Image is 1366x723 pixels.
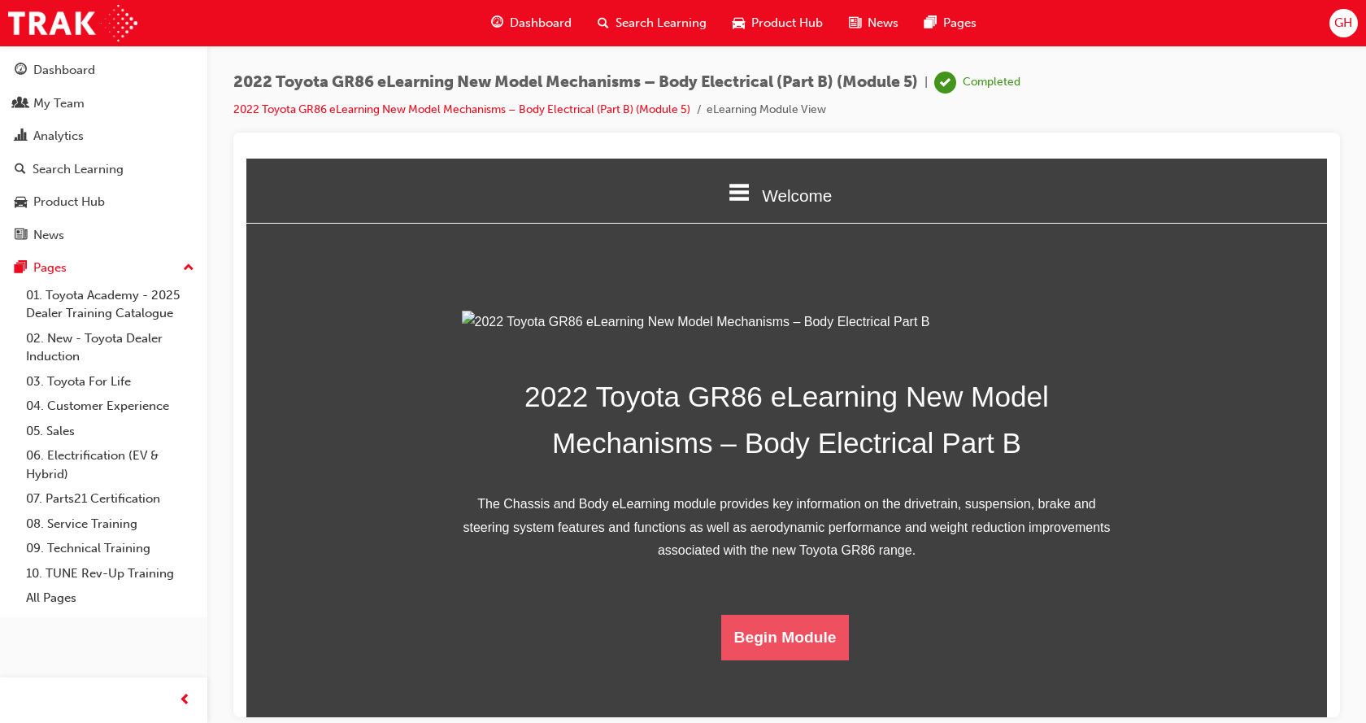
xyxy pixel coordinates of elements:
[33,226,64,245] div: News
[33,160,124,179] div: Search Learning
[924,73,928,92] span: |
[33,193,105,211] div: Product Hub
[233,102,690,116] a: 2022 Toyota GR86 eLearning New Model Mechanisms – Body Electrical (Part B) (Module 5)
[215,334,866,404] p: The Chassis and Body eLearning module provides key information on the drivetrain, suspension, bra...
[215,215,866,308] h1: 2022 Toyota GR86 eLearning New Model Mechanisms – Body Electrical Part B
[510,14,572,33] span: Dashboard
[15,195,27,210] span: car-icon
[733,13,745,33] span: car-icon
[15,229,27,243] span: news-icon
[20,443,201,486] a: 06. Electrification (EV & Hybrid)
[15,261,27,276] span: pages-icon
[15,63,27,78] span: guage-icon
[33,259,67,277] div: Pages
[7,155,201,185] a: Search Learning
[20,283,201,326] a: 01. Toyota Academy - 2025 Dealer Training Catalogue
[15,129,27,144] span: chart-icon
[20,536,201,561] a: 09. Technical Training
[1329,9,1358,37] button: GH
[15,163,26,177] span: search-icon
[179,690,191,711] span: prev-icon
[20,326,201,369] a: 02. New - Toyota Dealer Induction
[868,14,898,33] span: News
[233,73,918,92] span: 2022 Toyota GR86 eLearning New Model Mechanisms – Body Electrical (Part B) (Module 5)
[475,456,603,502] button: Begin Module
[33,94,85,113] div: My Team
[616,14,707,33] span: Search Learning
[491,13,503,33] span: guage-icon
[20,369,201,394] a: 03. Toyota For Life
[7,187,201,217] a: Product Hub
[751,14,823,33] span: Product Hub
[7,121,201,151] a: Analytics
[478,7,585,40] a: guage-iconDashboard
[20,586,201,611] a: All Pages
[20,394,201,419] a: 04. Customer Experience
[707,101,826,120] li: eLearning Module View
[516,28,585,46] span: Welcome
[1334,14,1352,33] span: GH
[924,13,937,33] span: pages-icon
[963,75,1020,90] div: Completed
[20,486,201,512] a: 07. Parts21 Certification
[934,72,956,94] span: learningRecordVerb_COMPLETE-icon
[585,7,720,40] a: search-iconSearch Learning
[33,127,84,146] div: Analytics
[7,220,201,250] a: News
[836,7,911,40] a: news-iconNews
[7,55,201,85] a: Dashboard
[33,61,95,80] div: Dashboard
[943,14,977,33] span: Pages
[20,512,201,537] a: 08. Service Training
[911,7,990,40] a: pages-iconPages
[20,419,201,444] a: 05. Sales
[720,7,836,40] a: car-iconProduct Hub
[7,253,201,283] button: Pages
[8,5,137,41] img: Trak
[7,89,201,119] a: My Team
[15,97,27,111] span: people-icon
[7,52,201,253] button: DashboardMy TeamAnalyticsSearch LearningProduct HubNews
[215,152,866,176] img: 2022 Toyota GR86 eLearning New Model Mechanisms – Body Electrical Part B
[20,561,201,586] a: 10. TUNE Rev-Up Training
[598,13,609,33] span: search-icon
[849,13,861,33] span: news-icon
[183,258,194,279] span: up-icon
